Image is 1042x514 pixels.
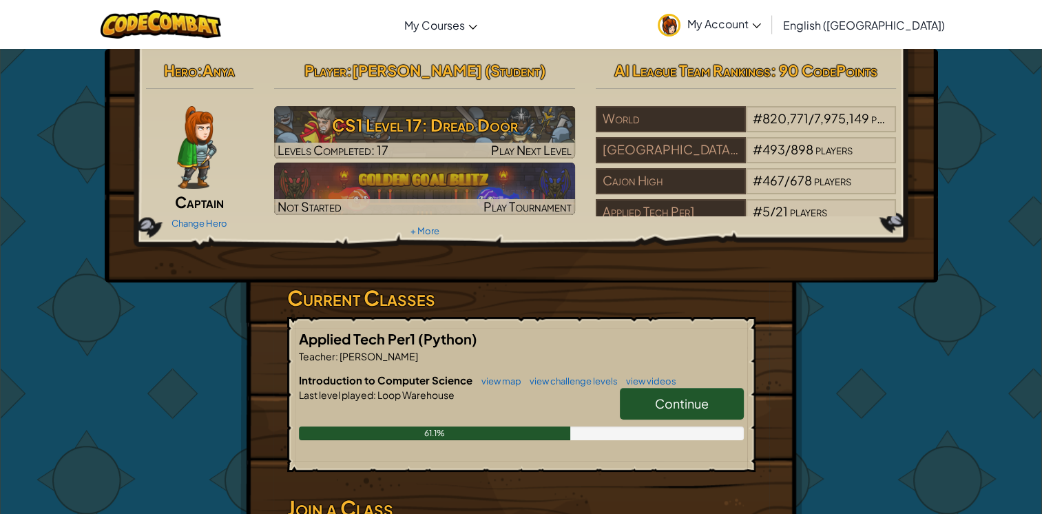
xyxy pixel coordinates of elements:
a: English ([GEOGRAPHIC_DATA]) [776,6,952,43]
img: CodeCombat logo [101,10,221,39]
span: Anya [202,61,235,80]
span: Introduction to Computer Science [299,373,475,387]
span: [PERSON_NAME] [338,350,418,362]
span: : [373,389,376,401]
span: 7,975,149 [814,110,869,126]
span: Loop Warehouse [376,389,455,401]
span: / [784,172,790,188]
div: Applied Tech Per1 [596,199,746,225]
h3: CS1 Level 17: Dread Door [274,110,575,141]
span: # [753,203,762,219]
span: Play Next Level [491,142,572,158]
span: players [815,141,853,157]
span: # [753,141,762,157]
span: # [753,110,762,126]
span: AI League Team Rankings [614,61,771,80]
span: [PERSON_NAME] (Student) [351,61,545,80]
span: : [335,350,338,362]
span: 898 [791,141,813,157]
span: / [809,110,814,126]
span: 820,771 [762,110,809,126]
span: : 90 CodePoints [771,61,877,80]
span: Continue [655,395,709,411]
span: Levels Completed: 17 [278,142,388,158]
a: My Account [651,3,768,46]
span: / [785,141,791,157]
a: [GEOGRAPHIC_DATA] Unified#493/898players [596,150,897,166]
span: Player [304,61,346,80]
span: 5 [762,203,770,219]
span: 493 [762,141,785,157]
div: World [596,106,746,132]
a: view videos [619,376,676,387]
span: My Courses [404,18,465,32]
span: (Python) [418,330,477,347]
span: 467 [762,172,784,188]
span: : [346,61,351,80]
span: 21 [775,203,788,219]
span: Play Tournament [483,198,572,214]
a: Applied Tech Per1#5/21players [596,212,897,228]
a: Change Hero [171,218,227,229]
span: players [871,110,908,126]
a: Cajon High#467/678players [596,181,897,197]
img: Golden Goal [274,163,575,215]
span: Captain [175,192,224,212]
div: Cajon High [596,168,746,194]
img: captain-pose.png [177,106,216,189]
h3: Current Classes [287,282,756,313]
span: players [814,172,851,188]
span: 678 [790,172,812,188]
a: Play Next Level [274,106,575,158]
a: + More [410,225,439,236]
a: World#820,771/7,975,149players [596,119,897,135]
span: English ([GEOGRAPHIC_DATA]) [783,18,945,32]
a: Not StartedPlay Tournament [274,163,575,215]
img: avatar [658,14,680,37]
div: 61.1% [299,426,571,440]
span: My Account [687,17,761,31]
img: CS1 Level 17: Dread Door [274,106,575,158]
a: view map [475,376,521,387]
span: Teacher [299,350,335,362]
a: My Courses [397,6,484,43]
span: # [753,172,762,188]
span: Last level played [299,389,373,401]
span: Hero [164,61,197,80]
a: view challenge levels [523,376,618,387]
div: [GEOGRAPHIC_DATA] Unified [596,137,746,163]
span: : [197,61,202,80]
span: Applied Tech Per1 [299,330,418,347]
span: Not Started [278,198,342,214]
span: players [790,203,827,219]
span: / [770,203,775,219]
